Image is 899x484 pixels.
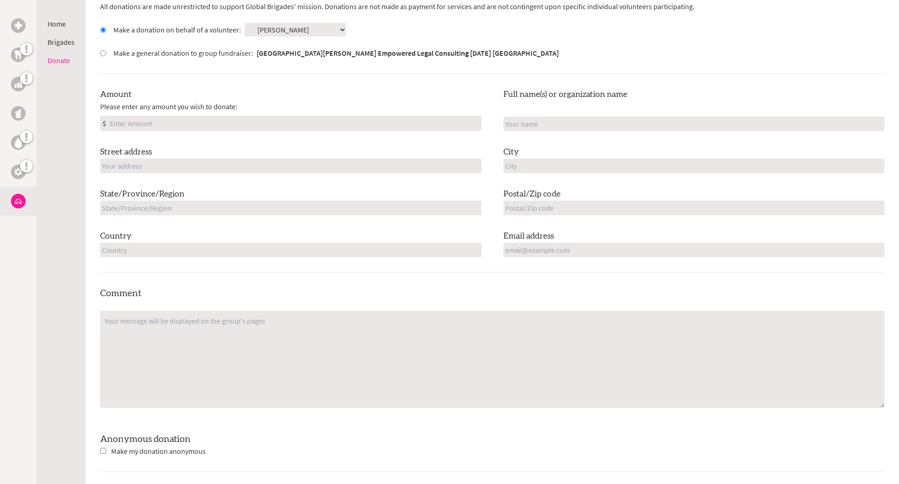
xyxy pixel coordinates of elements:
[503,159,885,173] input: City
[15,22,22,29] img: Medical
[48,56,70,65] a: Donate
[15,109,22,118] img: Public Health
[111,447,206,456] span: Make my donation anonymous
[108,116,481,131] input: Enter Amount
[11,106,26,121] a: Public Health
[48,55,75,66] li: Donate
[503,146,519,159] label: City
[100,88,132,101] label: Amount
[100,243,482,257] input: Country
[100,435,191,444] label: Anonymous donation
[15,50,22,59] img: Dental
[11,48,26,62] a: Dental
[257,48,559,58] strong: [GEOGRAPHIC_DATA][PERSON_NAME] Empowered Legal Consulting [DATE] [GEOGRAPHIC_DATA]
[100,159,482,173] input: Your address
[503,201,885,215] input: Postal/Zip code
[15,168,22,176] img: Engineering
[100,101,237,112] span: Please enter any amount you wish to donate:
[11,135,26,150] a: Water
[101,116,108,131] div: $
[15,137,22,148] img: Water
[503,243,885,257] input: email@example.com
[48,19,66,28] a: Home
[48,37,75,47] a: Brigades
[503,88,627,101] label: Full name(s) or organization name
[100,201,482,215] input: State/Province/Region
[503,230,554,243] label: Email address
[11,165,26,179] a: Engineering
[113,48,559,59] label: Make a general donation to group fundraiser:
[11,194,26,208] a: Legal Empowerment
[113,24,241,35] label: Make a donation on behalf of a volunteer:
[503,117,885,131] input: Your name
[48,37,75,48] li: Brigades
[100,1,884,12] p: All donations are made unrestricted to support Global Brigades' mission. Donations are not made a...
[11,77,26,91] a: Business
[100,188,184,201] label: State/Province/Region
[100,146,152,159] label: Street address
[503,188,561,201] label: Postal/Zip code
[48,18,75,29] li: Home
[15,198,22,204] img: Legal Empowerment
[15,80,22,88] img: Business
[100,289,141,298] label: Comment
[11,18,26,33] a: Medical
[100,230,132,243] label: Country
